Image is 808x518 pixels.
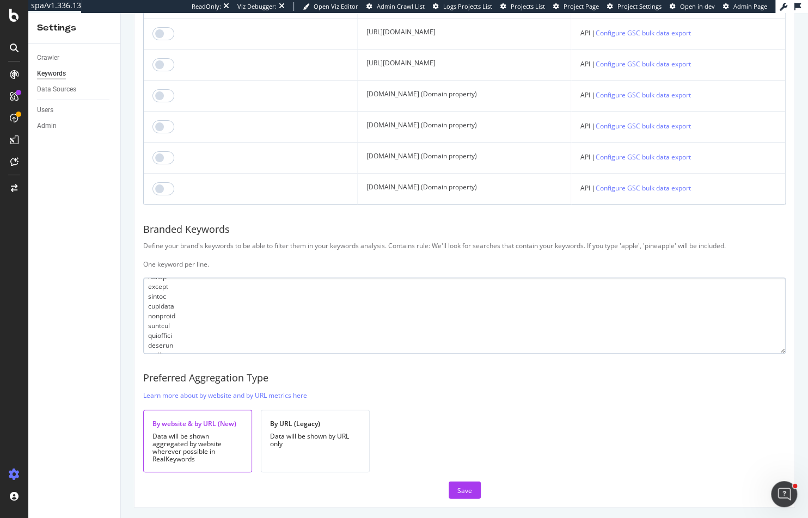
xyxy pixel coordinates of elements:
[553,2,599,11] a: Project Page
[37,68,66,79] div: Keywords
[595,182,690,194] a: Configure GSC bulk data export
[580,89,776,101] div: API |
[143,390,307,401] a: Learn more about by website and by URL metrics here
[37,68,113,79] a: Keywords
[314,2,358,10] span: Open Viz Editor
[511,2,545,10] span: Projects List
[37,104,53,116] div: Users
[771,481,797,507] iframe: Intercom live chat
[595,89,690,101] a: Configure GSC bulk data export
[237,2,277,11] div: Viz Debugger:
[617,2,662,10] span: Project Settings
[457,485,472,495] div: Save
[358,174,572,205] td: [DOMAIN_NAME] (Domain property)
[143,277,786,354] textarea: lor ipsumdol sit ametcon adipisc.eli seddoe temporin utlabor etdolore magnaal enimadmi veni quisn...
[366,2,425,11] a: Admin Crawl List
[377,2,425,10] span: Admin Crawl List
[607,2,662,11] a: Project Settings
[680,2,715,10] span: Open in dev
[37,120,57,132] div: Admin
[358,81,572,112] td: [DOMAIN_NAME] (Domain property)
[270,419,360,428] div: By URL (Legacy)
[580,120,776,132] div: API |
[500,2,545,11] a: Projects List
[580,58,776,70] div: API |
[152,433,243,463] div: Data will be shown aggregated by website wherever possible in RealKeywords
[143,223,786,237] div: Branded Keywords
[37,22,112,34] div: Settings
[152,419,243,428] div: By website & by URL (New)
[595,120,690,132] a: Configure GSC bulk data export
[443,2,492,10] span: Logs Projects List
[37,120,113,132] a: Admin
[670,2,715,11] a: Open in dev
[595,151,690,163] a: Configure GSC bulk data export
[358,18,572,50] td: [URL][DOMAIN_NAME]
[37,52,59,64] div: Crawler
[143,241,786,269] div: Define your brand's keywords to be able to filter them in your keywords analysis. Contains rule: ...
[433,2,492,11] a: Logs Projects List
[580,182,776,194] div: API |
[580,151,776,163] div: API |
[358,50,572,81] td: [URL][DOMAIN_NAME]
[595,58,690,70] a: Configure GSC bulk data export
[270,433,360,448] div: Data will be shown by URL only
[37,104,113,116] a: Users
[564,2,599,10] span: Project Page
[358,143,572,174] td: [DOMAIN_NAME] (Domain property)
[595,27,690,39] a: Configure GSC bulk data export
[733,2,767,10] span: Admin Page
[192,2,221,11] div: ReadOnly:
[303,2,358,11] a: Open Viz Editor
[143,371,786,385] div: Preferred Aggregation Type
[37,52,113,64] a: Crawler
[449,481,481,498] button: Save
[37,84,76,95] div: Data Sources
[723,2,767,11] a: Admin Page
[37,84,113,95] a: Data Sources
[580,27,776,39] div: API |
[358,112,572,143] td: [DOMAIN_NAME] (Domain property)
